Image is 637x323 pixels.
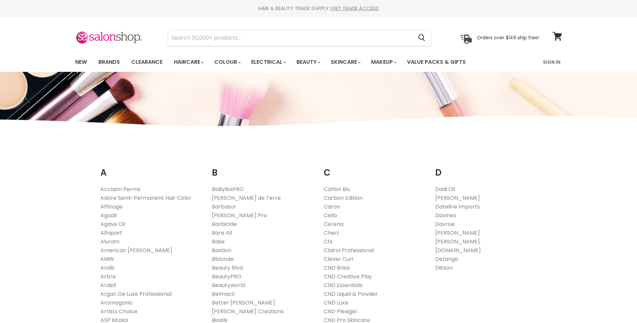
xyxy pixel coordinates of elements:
[212,246,231,254] a: Bastion
[435,220,455,228] a: Davroe
[435,238,480,245] a: [PERSON_NAME]
[324,299,348,307] a: CND Luxe
[100,229,122,237] a: Alfaparf
[212,273,241,280] a: BeautyPRO
[212,157,314,180] h2: B
[324,273,372,280] a: CND Creative Play
[324,194,363,202] a: Carbon Edition
[435,255,458,263] a: Detango
[413,30,431,46] button: Search
[324,157,425,180] h2: C
[67,5,571,12] div: HAIR & BEAUTY TRADE SUPPLY |
[100,220,125,228] a: Agave Oil
[324,246,374,254] a: Clairol Professional
[324,255,353,263] a: Clever Curl
[212,281,245,289] a: Beautyworld
[435,229,480,237] a: [PERSON_NAME]
[291,55,324,69] a: Beauty
[212,220,237,228] a: Barbicide
[126,55,168,69] a: Clearance
[402,55,471,69] a: Value Packs & Gifts
[324,238,332,245] a: Chi
[324,281,363,289] a: CND Essentials
[324,229,339,237] a: Checi
[324,220,344,228] a: Cerena
[212,185,244,193] a: BaBylissPRO
[435,203,480,211] a: Dateline Imports
[332,5,379,12] a: GET TRADE ACCESS
[477,35,539,41] p: Orders over $149 ship free!
[93,55,125,69] a: Brands
[70,52,505,72] ul: Main menu
[212,290,234,298] a: Belmacil
[366,55,401,69] a: Makeup
[100,238,120,245] a: Aluram
[324,185,350,193] a: Caflon Blu
[209,55,245,69] a: Colour
[435,194,480,202] a: [PERSON_NAME]
[326,55,365,69] a: Skincare
[100,308,137,315] a: Artists Choice
[100,212,118,219] a: Agadir
[100,273,116,280] a: Arbre
[435,212,456,219] a: Davines
[539,55,564,69] a: Sign In
[324,308,357,315] a: CND Plexigel
[168,30,413,46] input: Search
[324,203,340,211] a: Caron
[324,290,378,298] a: CND Liquid & Powder
[435,185,455,193] a: Dadi Oil
[212,264,243,272] a: Beauty Blvd
[100,255,114,263] a: AMW
[100,157,202,180] h2: A
[212,308,284,315] a: [PERSON_NAME] Creations
[169,55,208,69] a: Haircare
[100,203,123,211] a: Affinage
[246,55,290,69] a: Electrical
[212,203,235,211] a: Barbasol
[324,212,337,219] a: Cello
[100,290,172,298] a: Argan De Luxe Professional
[435,264,453,272] a: Dikson
[100,194,191,202] a: Adore Semi-Permanent Hair Color
[67,52,571,72] nav: Main
[100,246,172,254] a: American [PERSON_NAME]
[100,185,140,193] a: Acclaim Perms
[212,255,234,263] a: Bblonde
[435,246,481,254] a: [DOMAIN_NAME]
[100,264,115,272] a: Andis
[435,157,537,180] h2: D
[70,55,92,69] a: New
[100,281,116,289] a: Ardell
[324,264,350,272] a: CND Brisa
[168,30,431,46] form: Product
[212,299,275,307] a: Better [PERSON_NAME]
[212,194,281,202] a: [PERSON_NAME] de Terre
[212,212,267,219] a: [PERSON_NAME] Pro
[212,229,232,237] a: Bare All
[100,299,133,307] a: Aromaganic
[212,238,225,245] a: Base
